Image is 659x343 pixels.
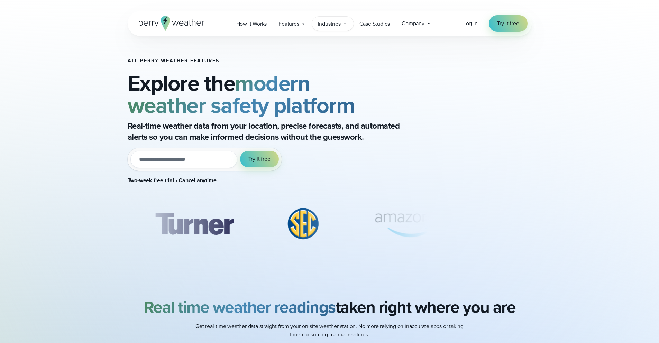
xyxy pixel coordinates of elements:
[277,207,330,241] img: %E2%9C%85-SEC.svg
[128,67,355,121] strong: modern weather safety platform
[463,19,478,27] span: Log in
[236,20,267,28] span: How it Works
[128,72,428,116] h2: Explore the
[248,155,271,163] span: Try it free
[145,207,243,241] img: Turner-Construction_1.svg
[240,151,279,167] button: Try it free
[363,207,461,241] div: 4 of 8
[318,20,341,28] span: Industries
[128,207,428,245] div: slideshow
[128,176,217,184] strong: Two-week free trial • Cancel anytime
[489,15,528,32] a: Try it free
[145,207,243,241] div: 2 of 8
[278,20,299,28] span: Features
[144,295,336,319] strong: Real time weather readings
[144,297,516,317] h2: taken right where you are
[463,19,478,28] a: Log in
[128,120,404,142] p: Real-time weather data from your location, precise forecasts, and automated alerts so you can mak...
[497,19,519,28] span: Try it free
[230,17,273,31] a: How it Works
[191,322,468,339] p: Get real-time weather data straight from your on-site weather station. No more relying on inaccur...
[402,19,424,28] span: Company
[277,207,330,241] div: 3 of 8
[354,17,396,31] a: Case Studies
[363,207,461,241] img: Amazon-Air.svg
[359,20,390,28] span: Case Studies
[128,58,428,64] h1: All Perry Weather Features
